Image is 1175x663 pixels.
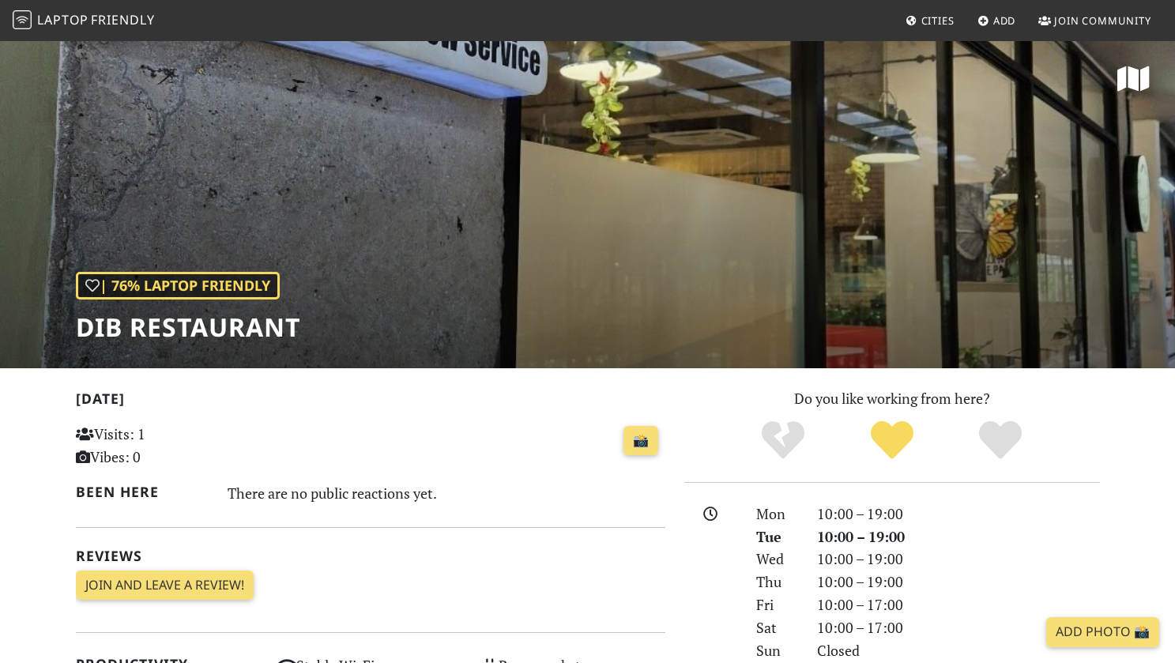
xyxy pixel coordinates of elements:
img: LaptopFriendly [13,10,32,29]
a: Join Community [1032,6,1158,35]
a: Add Photo 📸 [1046,617,1159,647]
span: Laptop [37,11,89,28]
a: Cities [899,6,961,35]
a: Add [971,6,1022,35]
a: LaptopFriendly LaptopFriendly [13,7,155,35]
span: Cities [921,13,955,28]
span: Add [993,13,1016,28]
span: Friendly [91,11,154,28]
span: Join Community [1054,13,1151,28]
